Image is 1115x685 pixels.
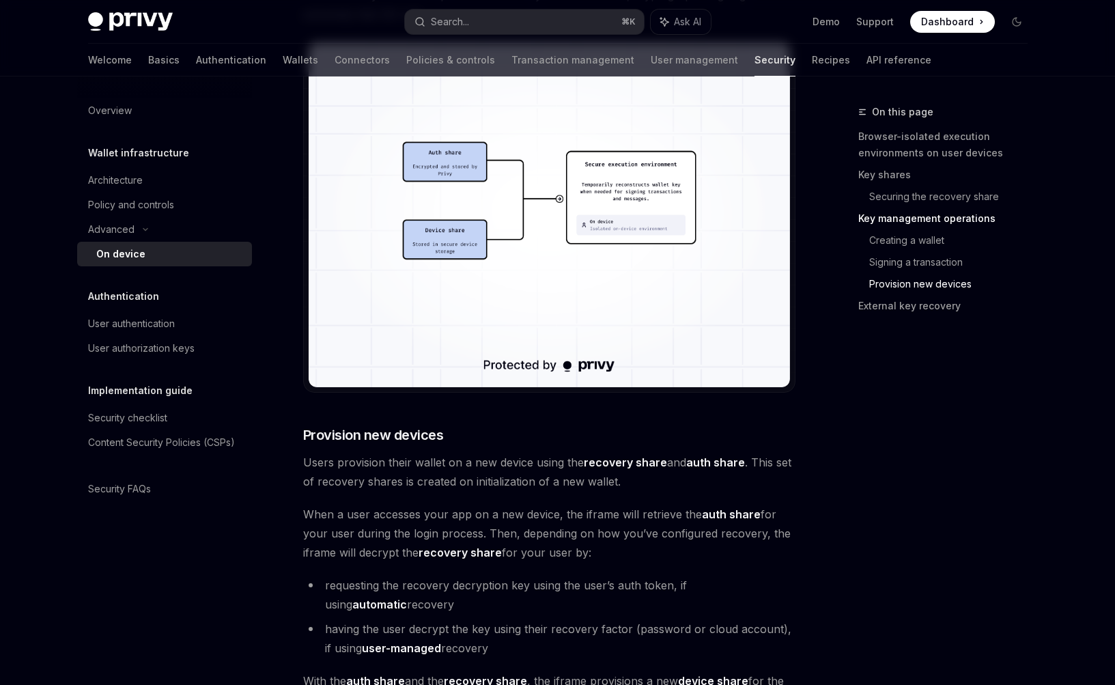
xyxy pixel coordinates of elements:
div: Overview [88,102,132,119]
strong: auth share [686,456,745,469]
img: dark logo [88,12,173,31]
strong: recovery share [584,456,667,469]
span: When a user accesses your app on a new device, the iframe will retrieve the for your user during ... [303,505,795,562]
a: Connectors [335,44,390,76]
a: Policies & controls [406,44,495,76]
span: ⌘ K [621,16,636,27]
a: Securing the recovery share [869,186,1039,208]
div: User authorization keys [88,340,195,357]
span: Ask AI [674,15,701,29]
li: requesting the recovery decryption key using the user’s auth token, if using recovery [303,576,795,614]
div: Security checklist [88,410,167,426]
a: Creating a wallet [869,229,1039,251]
a: Key management operations [858,208,1039,229]
div: Advanced [88,221,135,238]
a: Support [856,15,894,29]
a: Security [754,44,795,76]
span: Users provision their wallet on a new device using the and . This set of recovery shares is creat... [303,453,795,491]
div: User authentication [88,316,175,332]
div: Security FAQs [88,481,151,497]
button: Toggle dark mode [1006,11,1028,33]
span: Provision new devices [303,425,444,445]
h5: Implementation guide [88,382,193,399]
a: Wallets [283,44,318,76]
a: Welcome [88,44,132,76]
div: Search... [431,14,469,30]
button: Search...⌘K [405,10,644,34]
a: Policy and controls [77,193,252,217]
div: On device [96,246,145,262]
a: Provision new devices [869,273,1039,295]
a: Key shares [858,164,1039,186]
a: User authentication [77,311,252,336]
strong: recovery share [419,546,502,559]
a: Content Security Policies (CSPs) [77,430,252,455]
div: Architecture [88,172,143,188]
button: Ask AI [651,10,711,34]
h5: Wallet infrastructure [88,145,189,161]
a: Basics [148,44,180,76]
a: Recipes [812,44,850,76]
li: having the user decrypt the key using their recovery factor (password or cloud account), if using... [303,619,795,658]
a: Browser-isolated execution environments on user devices [858,126,1039,164]
a: Demo [813,15,840,29]
a: Transaction management [511,44,634,76]
a: Overview [77,98,252,123]
img: Signing a transaction [309,43,790,387]
a: External key recovery [858,295,1039,317]
a: Security FAQs [77,477,252,501]
a: User management [651,44,738,76]
a: API reference [866,44,931,76]
strong: automatic [352,598,407,611]
div: Content Security Policies (CSPs) [88,434,235,451]
a: Dashboard [910,11,995,33]
a: Authentication [196,44,266,76]
a: On device [77,242,252,266]
span: Dashboard [921,15,974,29]
strong: auth share [702,507,761,521]
span: On this page [872,104,933,120]
div: Policy and controls [88,197,174,213]
a: User authorization keys [77,336,252,361]
strong: user-managed [362,641,441,655]
a: Signing a transaction [869,251,1039,273]
a: Architecture [77,168,252,193]
a: Security checklist [77,406,252,430]
h5: Authentication [88,288,159,305]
